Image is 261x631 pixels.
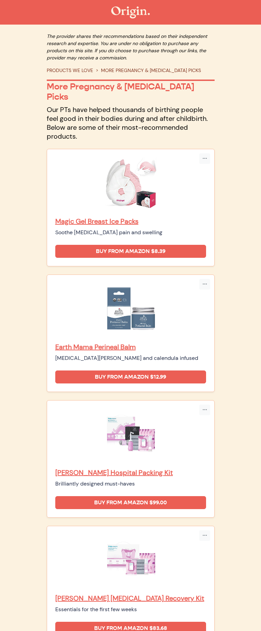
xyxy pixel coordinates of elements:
p: More Pregnancy & [MEDICAL_DATA] Picks [47,82,215,102]
a: Magic Gel Breast Ice Packs [55,217,206,226]
a: PRODUCTS WE LOVE [47,67,93,73]
img: Earth Mama Perineal Balm [105,283,156,334]
p: The provider shares their recommendations based on their independent research and expertise. You ... [47,33,215,61]
img: Frida Mom Postpartum Recovery Kit [105,534,156,586]
img: Magic Gel Breast Ice Packs [105,157,156,209]
div: Soothe [MEDICAL_DATA] pain and swelling [55,228,206,237]
img: Frida Mom Hospital Packing Kit [105,409,156,460]
a: Buy from Amazon $12.99 [55,370,206,383]
img: The Origin Shop [111,6,150,18]
a: [PERSON_NAME] Hospital Packing Kit [55,468,206,477]
a: Buy from Amazon $8.39 [55,245,206,258]
a: [PERSON_NAME] [MEDICAL_DATA] Recovery Kit [55,594,206,603]
a: Earth Mama Perineal Balm [55,342,206,351]
a: Buy from Amazon $99.00 [55,496,206,509]
div: [MEDICAL_DATA][PERSON_NAME] and calendula infused [55,354,206,362]
div: Brilliantly designed must-haves [55,480,206,488]
li: MORE PREGNANCY & [MEDICAL_DATA] PICKS [93,67,201,74]
p: Our PTs have helped thousands of birthing people feel good in their bodies during and after child... [47,105,215,141]
div: Essentials for the first few weeks [55,605,206,614]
